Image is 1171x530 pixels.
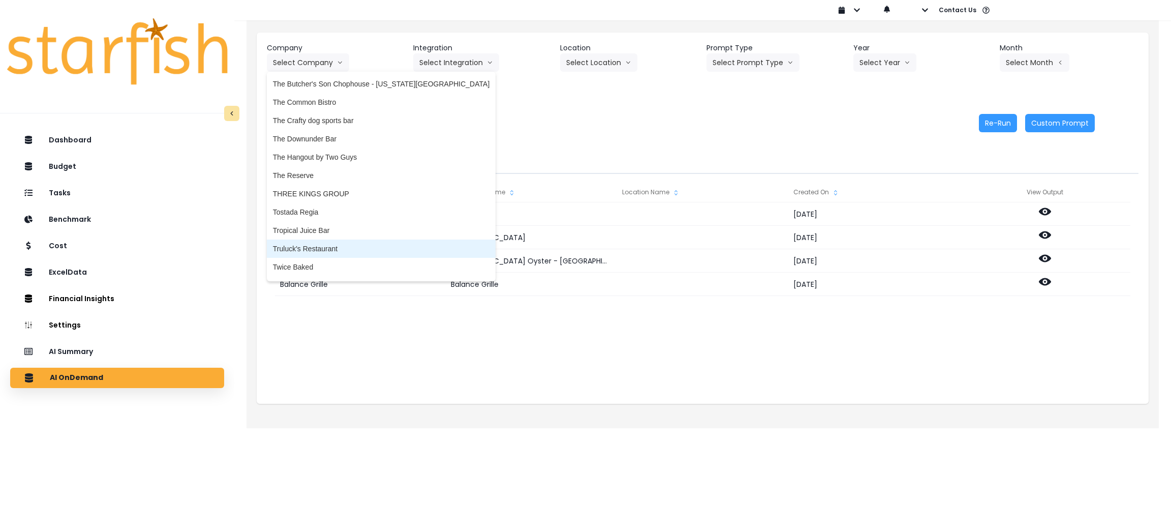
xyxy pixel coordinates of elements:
[446,226,617,249] div: [GEOGRAPHIC_DATA]
[413,43,552,53] header: Integration
[10,183,224,203] button: Tasks
[49,347,93,356] p: AI Summary
[273,189,489,199] span: THREE KINGS GROUP
[50,373,103,382] p: AI OnDemand
[672,189,680,197] svg: sort
[787,57,793,68] svg: arrow down line
[10,130,224,150] button: Dashboard
[10,262,224,282] button: ExcelData
[1000,53,1069,72] button: Select Montharrow left line
[49,268,87,277] p: ExcelData
[831,189,840,197] svg: sort
[267,72,496,281] ul: Select Companyarrow down line
[706,43,845,53] header: Prompt Type
[273,244,489,254] span: Truluck's Restaurant
[413,53,499,72] button: Select Integrationarrow down line
[267,43,406,53] header: Company
[853,53,916,72] button: Select Yeararrow down line
[10,156,224,176] button: Budget
[49,242,67,250] p: Cost
[560,43,699,53] header: Location
[1057,57,1063,68] svg: arrow left line
[706,53,799,72] button: Select Prompt Typearrow down line
[49,136,91,144] p: Dashboard
[487,57,493,68] svg: arrow down line
[508,189,516,197] svg: sort
[446,273,617,296] div: Balance Grille
[446,202,617,226] div: Bolay
[959,182,1130,202] div: View Output
[10,209,224,229] button: Benchmark
[273,225,489,235] span: Tropical Juice Bar
[10,315,224,335] button: Settings
[267,53,349,72] button: Select Companyarrow down line
[788,273,959,296] div: [DATE]
[273,152,489,162] span: The Hangout by Two Guys
[49,189,71,197] p: Tasks
[273,134,489,144] span: The Downunder Bar
[788,226,959,249] div: [DATE]
[49,162,76,171] p: Budget
[446,182,617,202] div: Integration Name
[904,57,910,68] svg: arrow down line
[853,43,992,53] header: Year
[273,97,489,107] span: The Common Bistro
[10,341,224,362] button: AI Summary
[10,235,224,256] button: Cost
[446,249,617,273] div: [GEOGRAPHIC_DATA] Oyster - [GEOGRAPHIC_DATA]
[273,170,489,181] span: The Reserve
[788,249,959,273] div: [DATE]
[49,215,91,224] p: Benchmark
[979,114,1017,132] button: Re-Run
[10,368,224,388] button: AI OnDemand
[273,79,489,89] span: The Butcher's Son Chophouse - [US_STATE][GEOGRAPHIC_DATA]
[625,57,631,68] svg: arrow down line
[1025,114,1095,132] button: Custom Prompt
[617,182,788,202] div: Location Name
[273,207,489,217] span: Tostada Regia
[788,202,959,226] div: [DATE]
[10,288,224,309] button: Financial Insights
[273,115,489,126] span: The Crafty dog sports bar
[560,53,637,72] button: Select Locationarrow down line
[337,57,343,68] svg: arrow down line
[1000,43,1138,53] header: Month
[275,273,446,296] div: Balance Grille
[788,182,959,202] div: Created On
[273,262,489,272] span: Twice Baked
